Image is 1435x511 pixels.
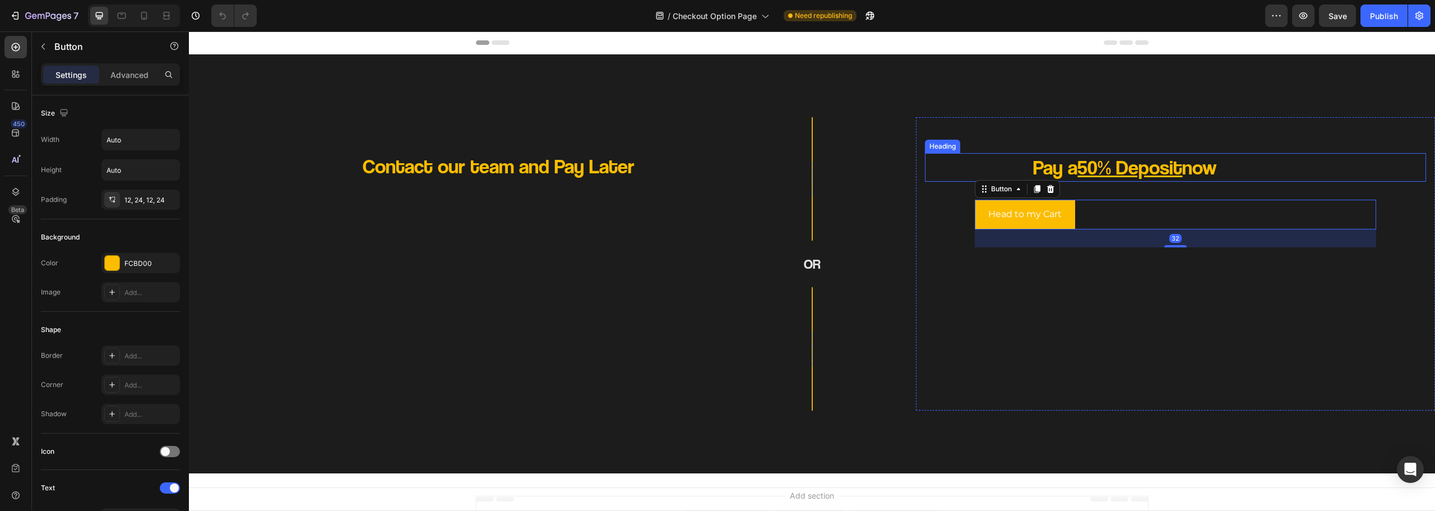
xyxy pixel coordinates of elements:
div: Add... [124,288,177,298]
div: Shape [41,325,61,335]
div: Add... [124,351,177,361]
h2: Pay a now [736,122,1137,150]
div: Beta [8,205,27,214]
div: Add... [124,409,177,420]
input: Auto [102,160,179,180]
p: 7 [73,9,78,22]
div: Padding [41,195,67,205]
button: Save [1319,4,1356,27]
div: Border [41,351,63,361]
div: Shadow [41,409,67,419]
span: / [668,10,670,22]
div: FCBD00 [124,259,177,269]
u: 50% Deposit [888,123,993,148]
div: Icon [41,446,54,457]
div: Height [41,165,62,175]
span: Checkout Option Page [673,10,757,22]
div: 32 [980,202,993,211]
button: <p>Head to my Cart</p> [786,168,886,198]
button: 7 [4,4,84,27]
div: Add... [124,380,177,390]
button: Publish [1360,4,1408,27]
p: Button [54,40,150,53]
iframe: Design area [189,31,1435,511]
p: Settings [55,69,87,81]
div: Corner [41,380,63,390]
h2: OR [519,223,727,242]
div: 450 [11,119,27,128]
p: Advanced [110,69,149,81]
span: Need republishing [795,11,852,21]
div: Heading [738,110,769,120]
p: Head to my Cart [799,175,873,191]
div: Width [41,135,59,145]
div: Publish [1370,10,1398,22]
span: Save [1328,11,1347,21]
div: Image [41,287,61,297]
div: Text [41,483,55,493]
input: Auto [102,130,179,150]
div: Open Intercom Messenger [1397,456,1424,483]
div: 12, 24, 12, 24 [124,195,177,205]
div: Button [800,153,825,163]
div: Size [41,106,71,121]
div: Color [41,258,58,268]
div: Undo/Redo [211,4,257,27]
div: Background [41,232,80,242]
